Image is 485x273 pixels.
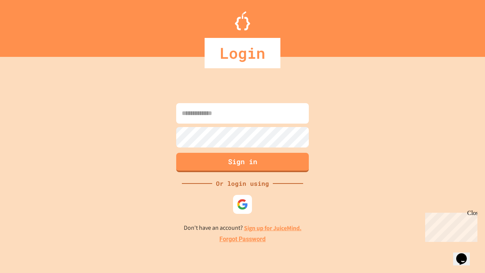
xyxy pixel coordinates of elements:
p: Don't have an account? [184,223,302,233]
div: Chat with us now!Close [3,3,52,48]
iframe: chat widget [422,210,477,242]
button: Sign in [176,153,309,172]
img: google-icon.svg [237,199,248,210]
div: Login [205,38,280,68]
iframe: chat widget [453,243,477,265]
img: Logo.svg [235,11,250,30]
div: Or login using [212,179,273,188]
a: Forgot Password [219,235,266,244]
a: Sign up for JuiceMind. [244,224,302,232]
